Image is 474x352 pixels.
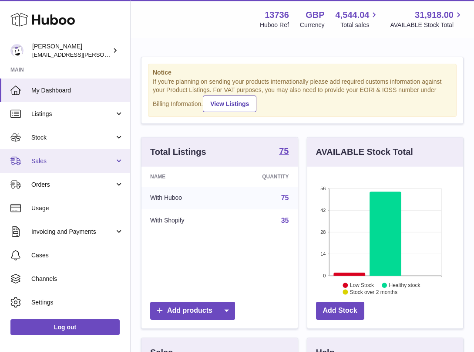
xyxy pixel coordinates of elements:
[265,9,289,21] strong: 13736
[31,157,114,165] span: Sales
[32,42,111,59] div: [PERSON_NAME]
[281,194,289,202] a: 75
[336,9,380,29] a: 4,544.04 Total sales
[203,96,256,112] a: View Listings
[31,228,114,236] span: Invoicing and Payments
[320,186,326,191] text: 56
[31,298,124,307] span: Settings
[390,9,464,29] a: 31,918.00 AVAILABLE Stock Total
[300,21,325,29] div: Currency
[281,217,289,224] a: 35
[260,21,289,29] div: Huboo Ref
[340,21,379,29] span: Total sales
[141,167,225,187] th: Name
[323,273,326,278] text: 0
[31,181,114,189] span: Orders
[153,68,452,77] strong: Notice
[141,187,225,209] td: With Huboo
[31,86,124,95] span: My Dashboard
[350,282,374,288] text: Low Stock
[320,251,326,256] text: 14
[31,275,124,283] span: Channels
[31,133,114,142] span: Stock
[306,9,324,21] strong: GBP
[279,147,289,157] a: 75
[389,282,420,288] text: Healthy stock
[31,204,124,212] span: Usage
[415,9,454,21] span: 31,918.00
[336,9,370,21] span: 4,544.04
[320,229,326,235] text: 28
[225,167,297,187] th: Quantity
[31,251,124,260] span: Cases
[32,51,175,58] span: [EMAIL_ADDRESS][PERSON_NAME][DOMAIN_NAME]
[350,289,397,295] text: Stock over 2 months
[150,146,206,158] h3: Total Listings
[141,209,225,232] td: With Shopify
[390,21,464,29] span: AVAILABLE Stock Total
[320,208,326,213] text: 42
[316,302,364,320] a: Add Stock
[10,44,24,57] img: horia@orea.uk
[316,146,413,158] h3: AVAILABLE Stock Total
[31,110,114,118] span: Listings
[10,319,120,335] a: Log out
[153,78,452,112] div: If you're planning on sending your products internationally please add required customs informati...
[150,302,235,320] a: Add products
[279,147,289,155] strong: 75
